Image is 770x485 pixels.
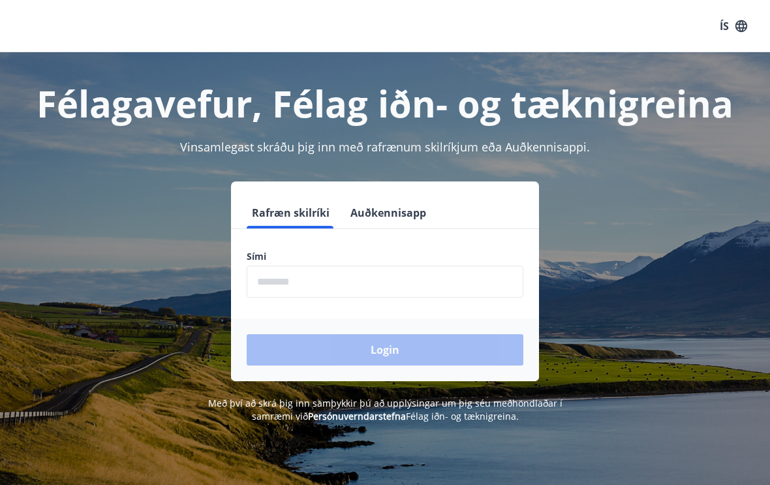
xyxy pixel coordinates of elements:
span: Með því að skrá þig inn samþykkir þú að upplýsingar um þig séu meðhöndlaðar í samræmi við Félag i... [208,397,562,422]
button: Auðkennisapp [345,197,431,228]
button: ÍS [713,14,754,38]
span: Vinsamlegast skráðu þig inn með rafrænum skilríkjum eða Auðkennisappi. [180,139,590,155]
h1: Félagavefur, Félag iðn- og tæknigreina [16,78,754,128]
label: Sími [247,250,523,263]
button: Rafræn skilríki [247,197,335,228]
a: Persónuverndarstefna [308,410,406,422]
